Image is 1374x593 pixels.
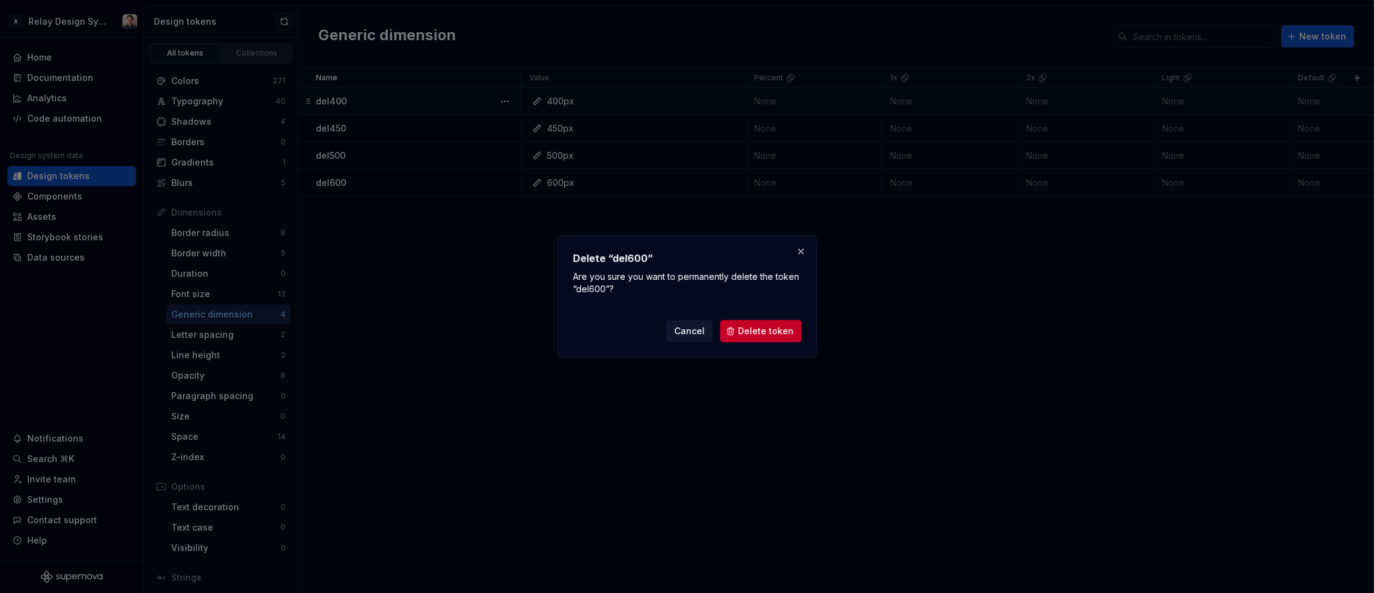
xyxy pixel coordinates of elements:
p: Are you sure you want to permanently delete the token “del600”? [573,271,802,295]
span: Cancel [674,325,705,337]
button: Cancel [666,320,713,342]
span: Delete token [738,325,794,337]
button: Delete token [720,320,802,342]
h2: Delete “del600” [573,251,802,266]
